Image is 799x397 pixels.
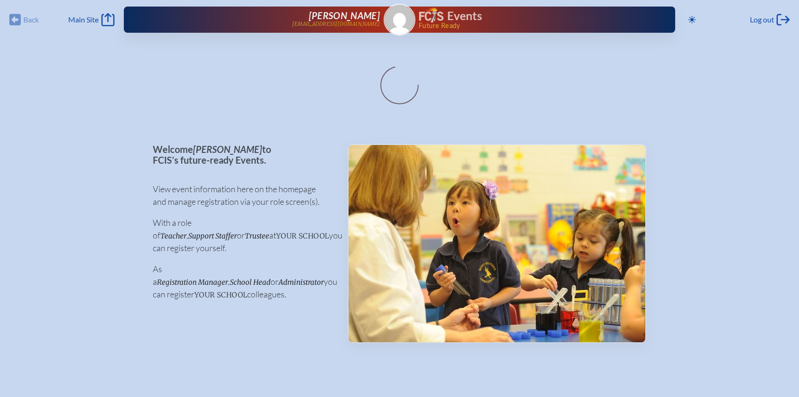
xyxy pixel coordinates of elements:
span: Log out [750,15,774,24]
img: Events [349,145,645,342]
div: FCIS Events — Future ready [419,7,645,29]
p: As a , or you can register colleagues. [153,263,333,301]
a: [PERSON_NAME][EMAIL_ADDRESS][DOMAIN_NAME] [154,10,380,29]
img: Gravatar [385,5,414,35]
span: [PERSON_NAME] [193,144,262,155]
p: View event information here on the homepage and manage registration via your role screen(s). [153,183,333,208]
span: Trustee [245,231,269,240]
span: School Head [230,278,271,287]
a: Gravatar [384,4,415,36]
span: Support Staffer [188,231,237,240]
a: Main Site [68,13,114,26]
span: Registration Manager [157,278,228,287]
span: your school [194,290,247,299]
p: With a role of , or at you can register yourself. [153,217,333,254]
span: Teacher [160,231,186,240]
span: Future Ready [419,22,646,29]
span: your school [276,231,329,240]
span: Administrator [278,278,324,287]
span: [PERSON_NAME] [309,10,380,21]
span: Main Site [68,15,99,24]
p: Welcome to FCIS’s future-ready Events. [153,144,333,165]
p: [EMAIL_ADDRESS][DOMAIN_NAME] [292,21,380,27]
